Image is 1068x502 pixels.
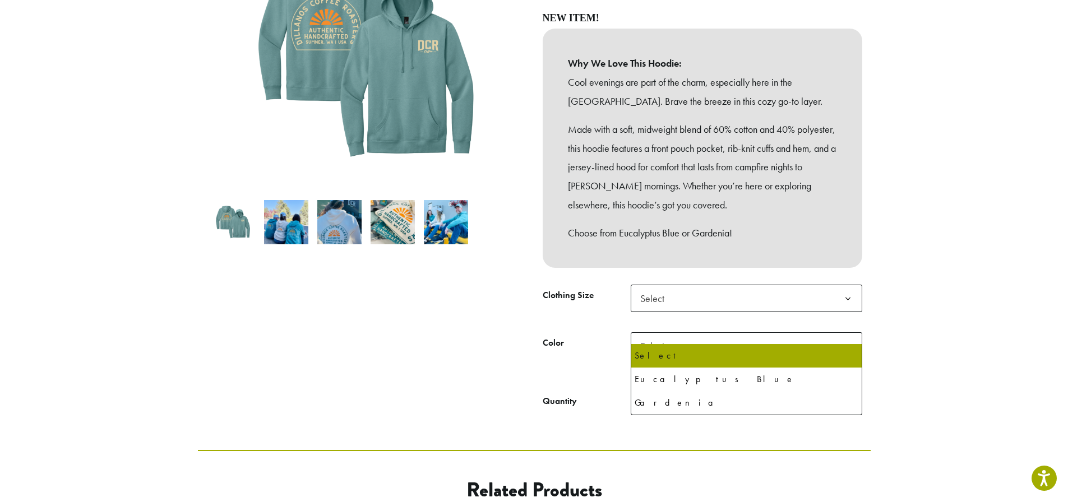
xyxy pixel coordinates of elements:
img: Golden Hour Hoodies - Image 5 [424,200,468,244]
img: Golden Hour Hoodies - Image 3 [317,200,362,244]
h2: Related products [288,478,780,502]
label: Color [543,335,631,351]
span: Select [636,335,676,357]
div: Quantity [543,394,577,408]
div: Eucalyptus Blue [635,371,858,388]
h4: New Item! [543,12,862,25]
img: Golden Hour Hoodies - Image 4 [371,200,415,244]
p: Made with a soft, midweight blend of 60% cotton and 40% polyester, this hoodie features a front p... [568,120,837,215]
p: Cool evenings are part of the charm, especially here in the [GEOGRAPHIC_DATA]. Brave the breeze i... [568,73,837,111]
span: Select [631,332,862,360]
p: Choose from Eucalyptus Blue or Gardenia! [568,224,837,243]
img: Golden Hour Hoodies [211,200,255,244]
img: Golden Hour Hoodies - Image 2 [264,200,308,244]
span: Select [636,287,676,309]
b: Why We Love This Hoodie: [568,54,837,73]
div: Gardenia [635,394,858,411]
li: Select [631,344,862,368]
label: Clothing Size [543,287,631,304]
span: Select [631,285,862,312]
